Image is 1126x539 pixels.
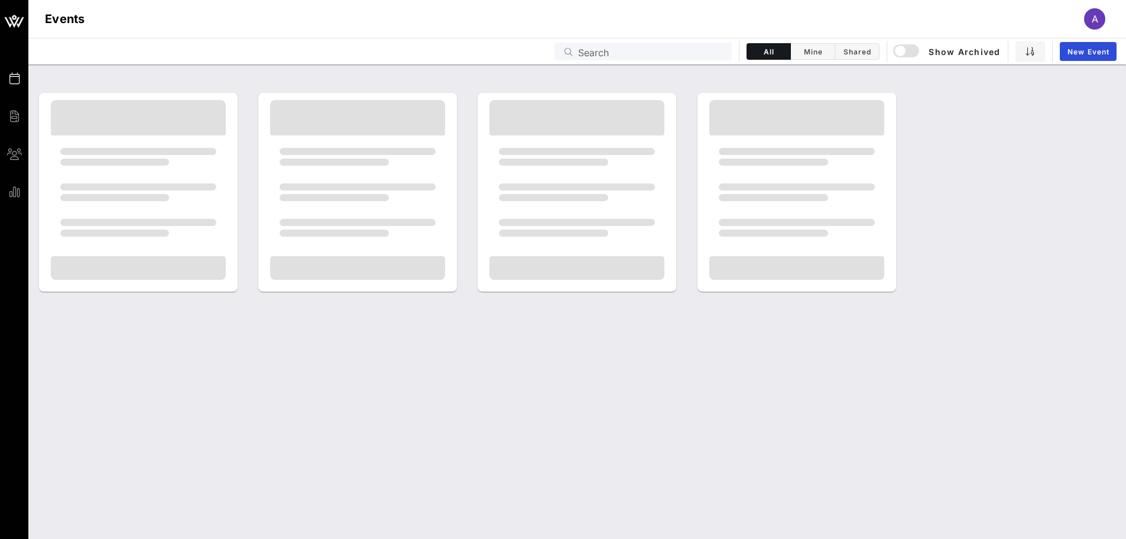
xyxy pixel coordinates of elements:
button: Show Archived [894,41,1001,62]
button: All [747,43,791,60]
span: A [1092,13,1098,25]
button: Mine [791,43,835,60]
span: Show Archived [895,44,1000,59]
div: A [1084,8,1105,30]
span: Mine [798,47,828,56]
span: New Event [1067,47,1109,56]
span: Shared [842,47,872,56]
h1: Events [45,9,85,28]
a: New Event [1060,42,1117,61]
button: Shared [835,43,880,60]
span: All [754,47,783,56]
